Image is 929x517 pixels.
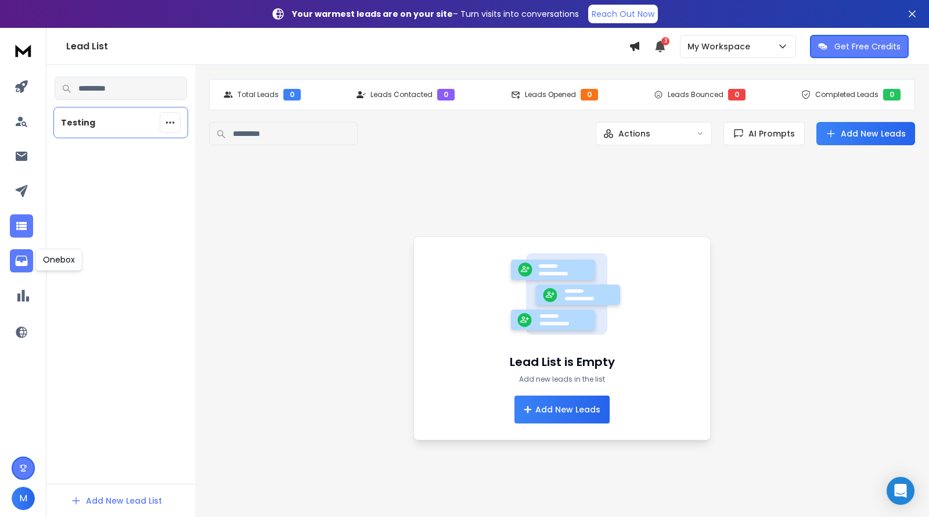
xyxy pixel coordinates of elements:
p: My Workspace [687,41,755,52]
div: Onebox [35,249,82,271]
button: AI Prompts [723,122,805,145]
p: – Turn visits into conversations [292,8,579,20]
div: 0 [283,89,301,100]
button: M [12,487,35,510]
p: Reach Out Now [592,8,654,20]
div: 0 [883,89,901,100]
a: Reach Out Now [588,5,658,23]
a: Add New Leads [826,128,906,139]
span: 2 [661,37,669,45]
span: AI Prompts [744,128,795,139]
p: Actions [618,128,650,139]
p: Total Leads [237,90,279,99]
button: Add New Leads [816,122,915,145]
p: Testing [61,117,95,128]
strong: Your warmest leads are on your site [292,8,453,20]
div: 0 [728,89,746,100]
button: Add New Lead List [62,489,171,512]
p: Get Free Credits [834,41,901,52]
h1: Lead List [66,40,629,53]
h1: Lead List is Empty [510,354,615,370]
div: 0 [437,89,455,100]
p: Leads Bounced [668,90,723,99]
div: Open Intercom Messenger [887,477,914,505]
p: Add new leads in the list [519,375,605,384]
img: logo [12,40,35,61]
div: 0 [581,89,598,100]
p: Leads Contacted [370,90,433,99]
p: Completed Leads [815,90,878,99]
button: Get Free Credits [810,35,909,58]
button: Add New Leads [514,396,610,423]
p: Leads Opened [525,90,576,99]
